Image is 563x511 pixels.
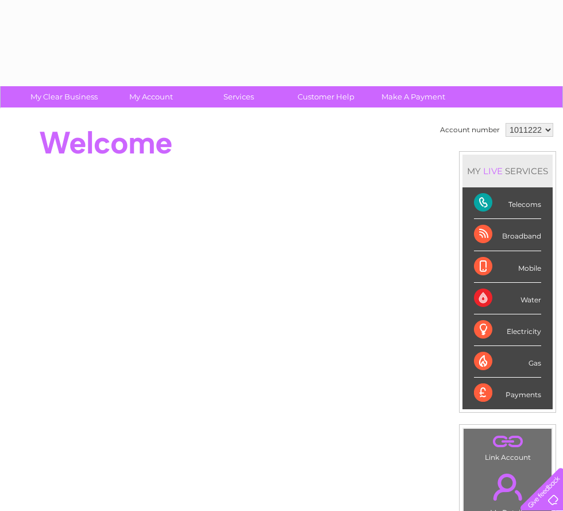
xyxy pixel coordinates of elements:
[366,86,461,107] a: Make A Payment
[466,432,549,452] a: .
[474,187,541,219] div: Telecoms
[104,86,199,107] a: My Account
[474,251,541,283] div: Mobile
[463,428,552,464] td: Link Account
[466,467,549,507] a: .
[191,86,286,107] a: Services
[474,219,541,251] div: Broadband
[474,283,541,314] div: Water
[437,120,503,140] td: Account number
[462,155,553,187] div: MY SERVICES
[481,166,505,176] div: LIVE
[474,346,541,378] div: Gas
[17,86,111,107] a: My Clear Business
[279,86,373,107] a: Customer Help
[474,378,541,409] div: Payments
[474,314,541,346] div: Electricity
